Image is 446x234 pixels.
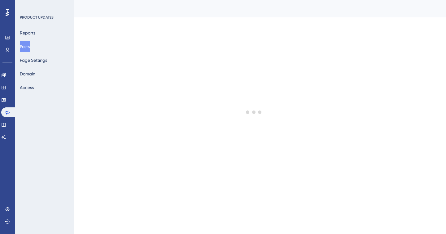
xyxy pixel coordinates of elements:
[20,82,34,93] button: Access
[20,68,35,79] button: Domain
[20,55,47,66] button: Page Settings
[20,27,35,38] button: Reports
[20,41,30,52] button: Posts
[20,15,54,20] div: PRODUCT UPDATES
